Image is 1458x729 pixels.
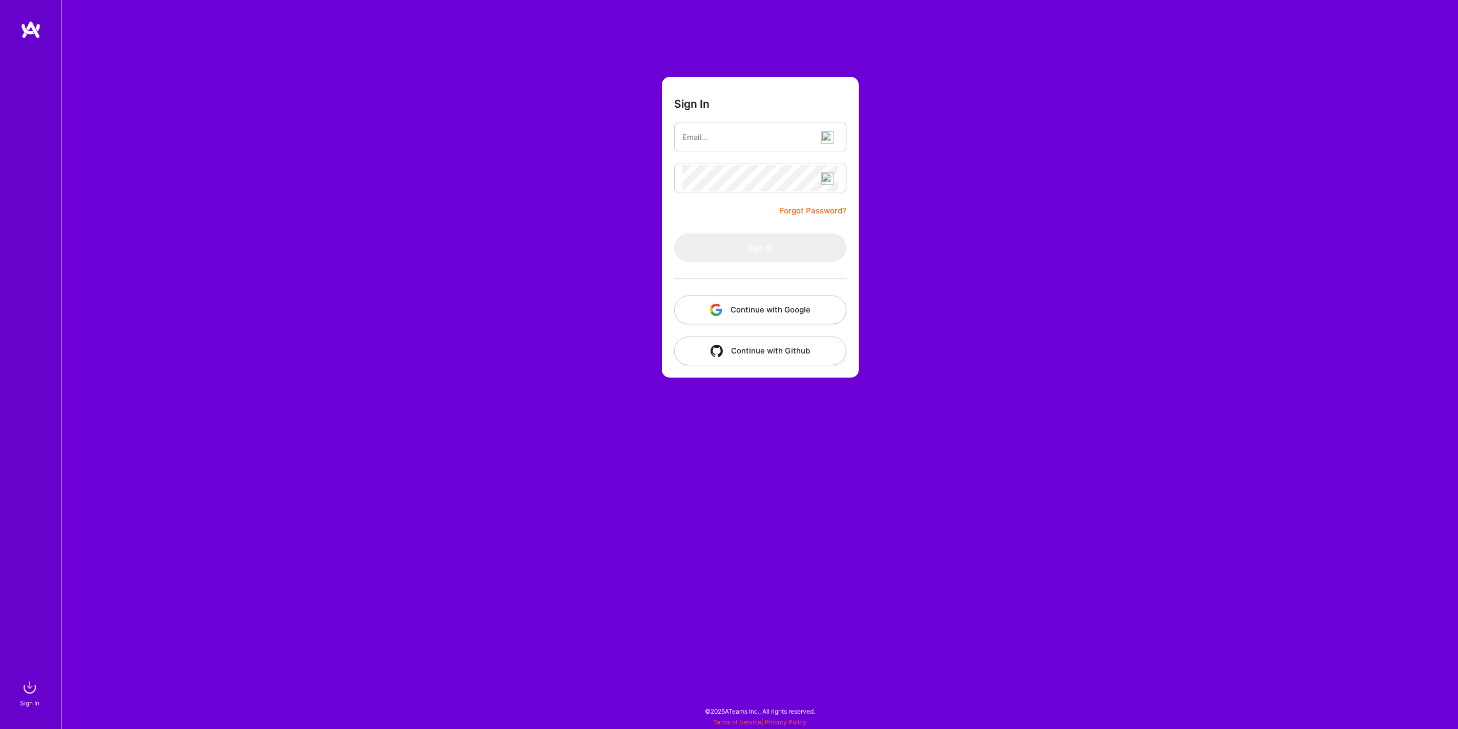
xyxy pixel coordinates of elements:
[821,131,834,144] img: npw-badge-icon-locked.svg
[674,337,846,365] button: Continue with Github
[674,233,846,262] button: Sign In
[19,677,40,698] img: sign in
[62,698,1458,724] div: © 2025 ATeams Inc., All rights reserved.
[711,345,723,357] img: icon
[674,97,710,110] h3: Sign In
[821,172,834,185] img: npw-badge-icon-locked.svg
[780,205,846,217] a: Forgot Password?
[20,698,39,708] div: Sign In
[682,124,838,150] input: Email...
[713,718,806,726] span: |
[765,718,806,726] a: Privacy Policy
[21,21,41,39] img: logo
[713,718,761,726] a: Terms of Service
[674,295,846,324] button: Continue with Google
[710,304,722,316] img: icon
[22,677,40,708] a: sign inSign In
